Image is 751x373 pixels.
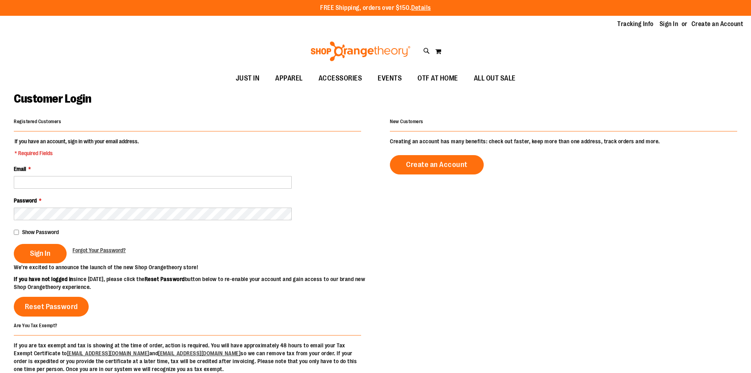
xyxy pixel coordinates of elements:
[390,137,737,145] p: Creating an account has many benefits: check out faster, keep more than one address, track orders...
[319,69,362,87] span: ACCESSORIES
[14,276,73,282] strong: If you have not logged in
[406,160,468,169] span: Create an Account
[14,341,361,373] p: If you are tax exempt and tax is showing at the time of order, action is required. You will have ...
[660,20,678,28] a: Sign In
[617,20,654,28] a: Tracking Info
[145,276,185,282] strong: Reset Password
[14,119,61,124] strong: Registered Customers
[14,244,67,263] button: Sign In
[474,69,516,87] span: ALL OUT SALE
[417,69,458,87] span: OTF AT HOME
[22,229,59,235] span: Show Password
[25,302,78,311] span: Reset Password
[275,69,303,87] span: APPAREL
[14,263,376,271] p: We’re excited to announce the launch of the new Shop Orangetheory store!
[411,4,431,11] a: Details
[378,69,402,87] span: EVENTS
[14,297,89,317] a: Reset Password
[14,137,140,157] legend: If you have an account, sign in with your email address.
[390,119,423,124] strong: New Customers
[309,41,412,61] img: Shop Orangetheory
[67,350,149,356] a: [EMAIL_ADDRESS][DOMAIN_NAME]
[14,275,376,291] p: since [DATE], please click the button below to re-enable your account and gain access to our bran...
[158,350,240,356] a: [EMAIL_ADDRESS][DOMAIN_NAME]
[73,246,126,254] a: Forgot Your Password?
[15,149,139,157] span: * Required Fields
[30,249,50,258] span: Sign In
[236,69,260,87] span: JUST IN
[14,322,58,328] strong: Are You Tax Exempt?
[73,247,126,253] span: Forgot Your Password?
[691,20,744,28] a: Create an Account
[14,197,37,204] span: Password
[320,4,431,13] p: FREE Shipping, orders over $150.
[14,92,91,105] span: Customer Login
[390,155,484,174] a: Create an Account
[14,166,26,172] span: Email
